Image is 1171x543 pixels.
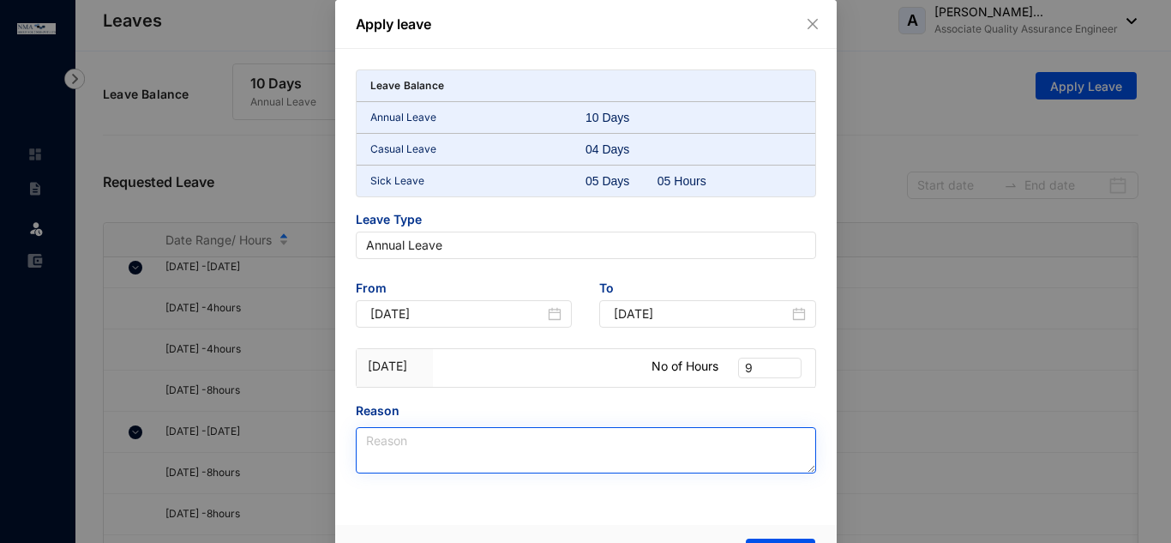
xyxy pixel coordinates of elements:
input: End Date [614,305,789,323]
span: Leave Type [356,211,816,232]
p: Sick Leave [370,172,586,190]
label: Reason [356,401,411,420]
input: Start Date [370,305,545,323]
p: Leave Balance [370,77,445,94]
p: No of Hours [652,358,718,375]
button: Close [803,15,822,33]
p: [DATE] [368,358,422,375]
span: close [806,17,820,31]
div: 05 Days [585,172,658,190]
div: 10 Days [585,109,658,126]
div: 04 Days [585,141,658,158]
p: Casual Leave [370,141,586,158]
span: To [599,280,816,300]
textarea: Reason [356,427,816,474]
span: From [356,280,573,300]
span: 9 [745,359,795,377]
div: 05 Hours [658,172,730,190]
span: Annual Leave [366,232,806,258]
p: Annual Leave [370,109,586,126]
p: Apply leave [356,14,816,34]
